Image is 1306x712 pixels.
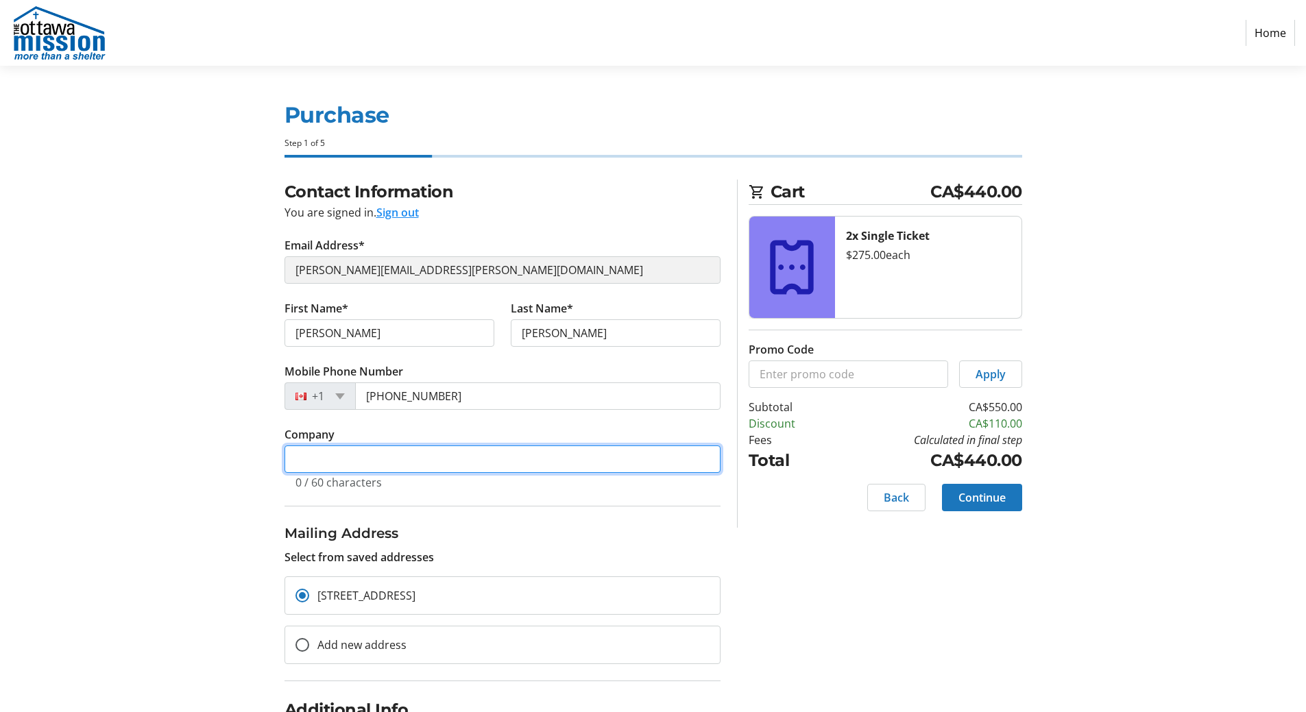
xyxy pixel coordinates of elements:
td: Total [749,448,831,473]
img: The Ottawa Mission's Logo [11,5,108,60]
label: Add new address [309,637,407,653]
button: Continue [942,484,1022,511]
div: $275.00 each [846,247,1011,263]
td: CA$440.00 [831,448,1022,473]
td: Calculated in final step [831,432,1022,448]
button: Sign out [376,204,419,221]
input: Enter promo code [749,360,948,388]
h3: Mailing Address [285,523,721,543]
td: Subtotal [749,399,831,415]
button: Apply [959,360,1022,388]
div: Select from saved addresses [285,523,721,565]
td: Fees [749,432,831,448]
td: CA$550.00 [831,399,1022,415]
label: Mobile Phone Number [285,363,403,380]
h2: Contact Information [285,180,721,204]
tr-character-limit: 0 / 60 characters [295,475,382,490]
span: Cart [771,180,931,204]
span: [STREET_ADDRESS] [317,588,415,603]
label: Email Address* [285,237,365,254]
span: Continue [958,489,1006,506]
h1: Purchase [285,99,1022,132]
label: Company [285,426,335,443]
div: Step 1 of 5 [285,137,1022,149]
a: Home [1246,20,1295,46]
td: CA$110.00 [831,415,1022,432]
span: Back [884,489,909,506]
strong: 2x Single Ticket [846,228,930,243]
label: Last Name* [511,300,573,317]
span: CA$440.00 [930,180,1022,204]
button: Back [867,484,926,511]
td: Discount [749,415,831,432]
span: Apply [976,366,1006,382]
input: (506) 234-5678 [355,382,721,410]
label: Promo Code [749,341,814,358]
label: First Name* [285,300,348,317]
div: You are signed in. [285,204,721,221]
